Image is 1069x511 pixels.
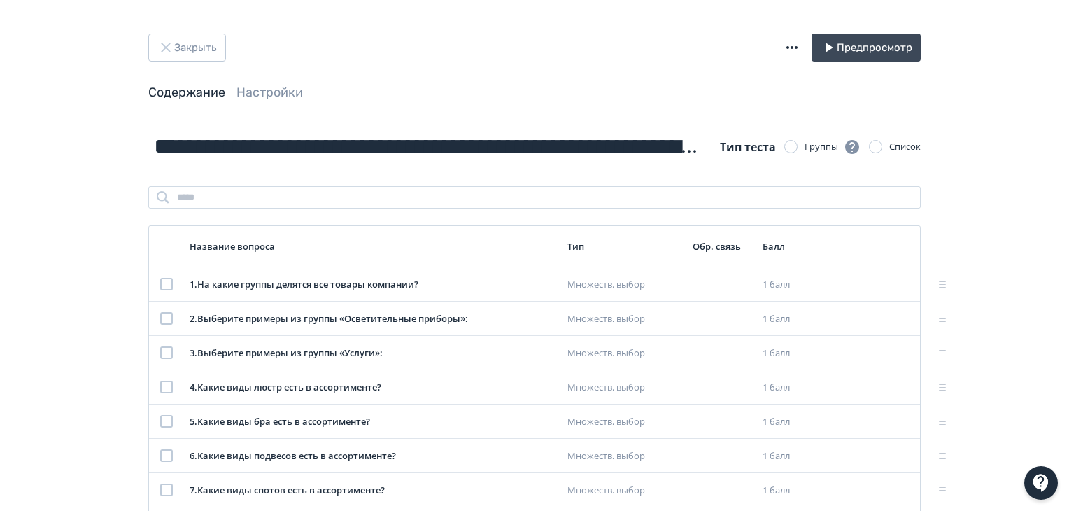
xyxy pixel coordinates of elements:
div: Тип [567,240,681,253]
div: 4 . Какие виды люстр есть в ассортименте? [190,381,556,395]
div: 1 балл [763,278,814,292]
div: Обр. связь [693,240,751,253]
div: 6 . Какие виды подвесов есть в ассортименте? [190,449,556,463]
div: Множеств. выбор [567,484,681,498]
button: Закрыть [148,34,226,62]
div: Множеств. выбор [567,381,681,395]
div: Множеств. выбор [567,449,681,463]
div: Балл [763,240,814,253]
div: 1 балл [763,346,814,360]
div: Название вопроса [190,240,556,253]
div: 2 . Выберите примеры из группы «Осветительные приборы»: [190,312,556,326]
div: 1 балл [763,312,814,326]
a: Настройки [236,85,303,100]
div: Множеств. выбор [567,312,681,326]
div: Множеств. выбор [567,415,681,429]
div: Множеств. выбор [567,346,681,360]
span: Тип теста [720,139,776,155]
div: 1 балл [763,415,814,429]
div: 1 . На какие группы делятся все товары компании? [190,278,556,292]
div: 1 балл [763,484,814,498]
a: Содержание [148,85,225,100]
div: 5 . Какие виды бра есть в ассортименте? [190,415,556,429]
div: Множеств. выбор [567,278,681,292]
div: 7 . Какие виды спотов есть в ассортименте? [190,484,556,498]
button: Предпросмотр [812,34,921,62]
div: 3 . Выберите примеры из группы «Услуги»: [190,346,556,360]
div: 1 балл [763,449,814,463]
div: Группы [805,139,861,155]
div: Список [889,140,921,154]
div: 1 балл [763,381,814,395]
